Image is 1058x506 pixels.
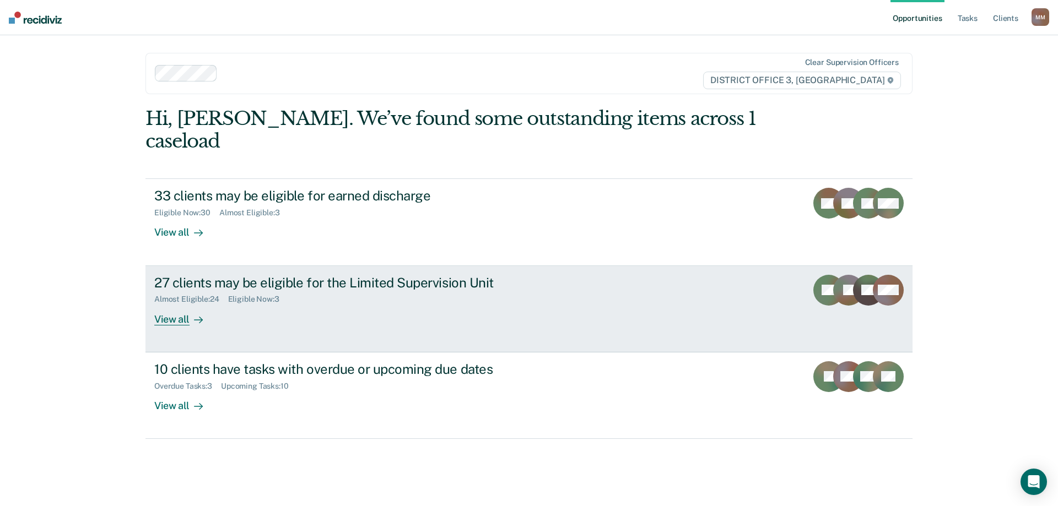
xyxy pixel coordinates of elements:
div: View all [154,390,216,412]
button: MM [1032,8,1049,26]
div: Hi, [PERSON_NAME]. We’ve found some outstanding items across 1 caseload [145,107,759,153]
div: View all [154,217,216,239]
div: 27 clients may be eligible for the Limited Supervision Unit [154,275,541,291]
div: Upcoming Tasks : 10 [221,382,298,391]
a: 27 clients may be eligible for the Limited Supervision UnitAlmost Eligible:24Eligible Now:3View all [145,266,913,352]
div: Eligible Now : 30 [154,208,219,217]
div: 10 clients have tasks with overdue or upcoming due dates [154,361,541,377]
a: 33 clients may be eligible for earned dischargeEligible Now:30Almost Eligible:3View all [145,178,913,265]
a: 10 clients have tasks with overdue or upcoming due datesOverdue Tasks:3Upcoming Tasks:10View all [145,352,913,439]
div: 33 clients may be eligible for earned discharge [154,188,541,204]
div: Almost Eligible : 3 [219,208,289,217]
img: Recidiviz [9,12,62,24]
div: Overdue Tasks : 3 [154,382,221,391]
div: M M [1032,8,1049,26]
div: Almost Eligible : 24 [154,295,228,304]
div: Eligible Now : 3 [228,295,288,304]
span: DISTRICT OFFICE 3, [GEOGRAPHIC_DATA] [703,72,901,89]
div: Open Intercom Messenger [1021,469,1047,495]
div: View all [154,304,216,325]
div: Clear supervision officers [805,58,899,67]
